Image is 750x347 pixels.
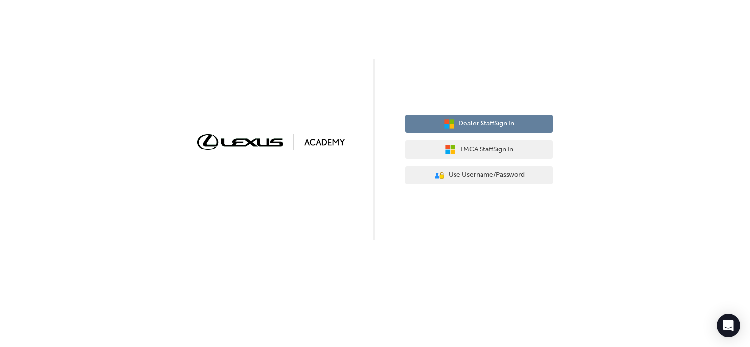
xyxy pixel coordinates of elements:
span: Dealer Staff Sign In [458,118,514,129]
span: Use Username/Password [449,170,525,181]
img: Trak [197,134,345,149]
button: TMCA StaffSign In [405,140,553,159]
div: Open Intercom Messenger [717,314,740,337]
span: TMCA Staff Sign In [459,144,513,155]
button: Use Username/Password [405,166,553,185]
button: Dealer StaffSign In [405,115,553,133]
